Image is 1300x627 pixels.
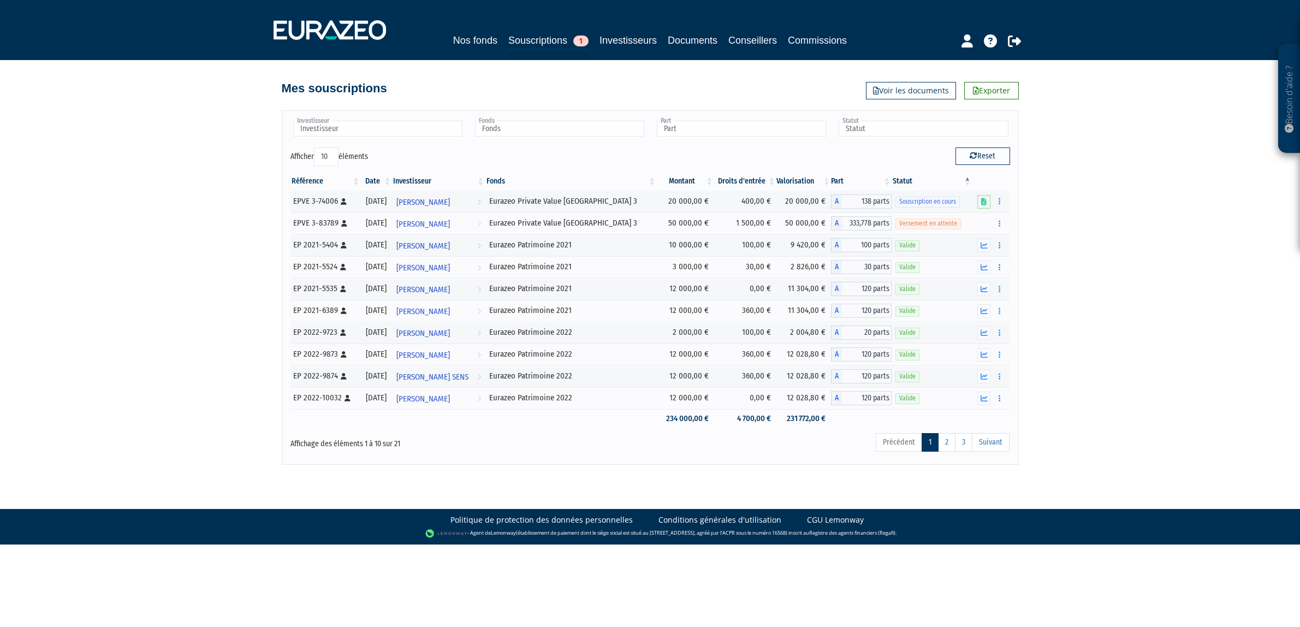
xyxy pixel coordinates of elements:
div: [DATE] [364,261,388,273]
div: [DATE] [364,196,388,207]
i: [Français] Personne physique [341,307,347,314]
div: Eurazeo Patrimoine 2021 [489,283,653,294]
div: EP 2022-9723 [293,327,357,338]
div: EP 2021-5524 [293,261,357,273]
span: [PERSON_NAME] [396,236,450,256]
span: [PERSON_NAME] [396,301,450,322]
i: [Français] Personne physique [341,242,347,249]
span: [PERSON_NAME] [396,345,450,365]
th: Statut : activer pour trier la colonne par ordre d&eacute;croissant [892,172,972,191]
span: 30 parts [842,260,891,274]
a: [PERSON_NAME] [392,387,485,409]
a: [PERSON_NAME] [392,322,485,344]
td: 100,00 € [714,322,777,344]
a: Conseillers [728,33,777,48]
td: 20 000,00 € [657,191,714,212]
i: Voir l'investisseur [477,323,481,344]
td: 12 000,00 € [657,387,714,409]
td: 50 000,00 € [657,212,714,234]
a: [PERSON_NAME] [392,344,485,365]
div: A - Eurazeo Private Value Europe 3 [831,194,891,209]
p: Besoin d'aide ? [1283,50,1296,148]
a: [PERSON_NAME] [392,300,485,322]
div: Eurazeo Private Value [GEOGRAPHIC_DATA] 3 [489,217,653,229]
td: 0,00 € [714,387,777,409]
th: Référence : activer pour trier la colonne par ordre croissant [290,172,361,191]
span: Valide [895,262,919,273]
div: - Agent de (établissement de paiement dont le siège social est situé au [STREET_ADDRESS], agréé p... [11,528,1289,539]
i: [Français] Personne physique [340,264,346,270]
th: Part: activer pour trier la colonne par ordre croissant [831,172,891,191]
td: 3 000,00 € [657,256,714,278]
th: Fonds: activer pour trier la colonne par ordre croissant [485,172,657,191]
td: 1 500,00 € [714,212,777,234]
a: 3 [955,433,972,452]
span: [PERSON_NAME] [396,192,450,212]
span: 20 parts [842,326,891,340]
td: 12 000,00 € [657,278,714,300]
div: A - Eurazeo Patrimoine 2021 [831,238,891,252]
td: 360,00 € [714,344,777,365]
a: [PERSON_NAME] [392,191,485,212]
div: A - Eurazeo Patrimoine 2022 [831,326,891,340]
a: CGU Lemonway [807,514,864,525]
div: Eurazeo Patrimoine 2022 [489,392,653,404]
td: 234 000,00 € [657,409,714,428]
td: 11 304,00 € [776,278,831,300]
label: Afficher éléments [290,147,368,166]
span: [PERSON_NAME] SENS [396,367,468,387]
th: Montant: activer pour trier la colonne par ordre croissant [657,172,714,191]
td: 2 004,80 € [776,322,831,344]
span: 333,778 parts [842,216,891,230]
span: A [831,304,842,318]
img: 1732889491-logotype_eurazeo_blanc_rvb.png [274,20,386,40]
td: 30,00 € [714,256,777,278]
span: A [831,369,842,383]
span: 1 [573,36,589,46]
i: Voir l'investisseur [477,258,481,278]
td: 0,00 € [714,278,777,300]
div: Eurazeo Patrimoine 2022 [489,370,653,382]
div: [DATE] [364,305,388,316]
h4: Mes souscriptions [282,82,387,95]
i: [Français] Personne physique [341,198,347,205]
a: [PERSON_NAME] [392,234,485,256]
th: Droits d'entrée: activer pour trier la colonne par ordre croissant [714,172,777,191]
td: 50 000,00 € [776,212,831,234]
span: 120 parts [842,347,891,362]
td: 9 420,00 € [776,234,831,256]
td: 12 028,80 € [776,387,831,409]
span: [PERSON_NAME] [396,323,450,344]
div: Affichage des éléments 1 à 10 sur 21 [290,432,581,449]
div: [DATE] [364,239,388,251]
i: Voir l'investisseur [477,301,481,322]
div: A - Eurazeo Patrimoine 2021 [831,260,891,274]
td: 12 028,80 € [776,344,831,365]
td: 231 772,00 € [776,409,831,428]
td: 360,00 € [714,300,777,322]
i: Voir l'investisseur [477,367,481,387]
div: Eurazeo Patrimoine 2022 [489,348,653,360]
i: [Français] Personne physique [340,286,346,292]
td: 360,00 € [714,365,777,387]
div: Eurazeo Private Value [GEOGRAPHIC_DATA] 3 [489,196,653,207]
div: [DATE] [364,348,388,360]
div: Eurazeo Patrimoine 2021 [489,305,653,316]
span: 120 parts [842,282,891,296]
span: Valide [895,350,919,360]
div: [DATE] [364,217,388,229]
a: Politique de protection des données personnelles [450,514,633,525]
button: Reset [955,147,1010,165]
div: [DATE] [364,392,388,404]
span: Valide [895,306,919,316]
div: EPVE 3-83789 [293,217,357,229]
span: Valide [895,328,919,338]
div: EP 2021-6389 [293,305,357,316]
div: EP 2022-10032 [293,392,357,404]
span: 120 parts [842,304,891,318]
td: 20 000,00 € [776,191,831,212]
span: [PERSON_NAME] [396,258,450,278]
td: 11 304,00 € [776,300,831,322]
td: 12 000,00 € [657,365,714,387]
a: [PERSON_NAME] [392,278,485,300]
